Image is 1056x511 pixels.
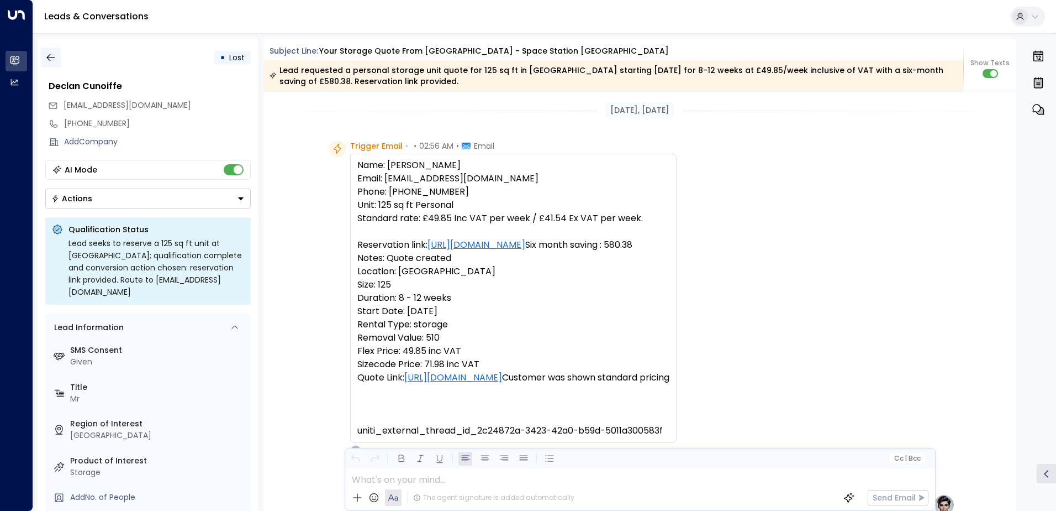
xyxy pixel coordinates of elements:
[70,393,246,405] div: Mr
[427,238,525,252] a: [URL][DOMAIN_NAME]
[350,445,361,456] div: O
[270,65,957,87] div: Lead requested a personal storage unit quote for 125 sq ft in [GEOGRAPHIC_DATA] starting [DATE] f...
[894,455,920,462] span: Cc Bcc
[70,382,246,393] label: Title
[68,237,244,298] div: Lead seeks to reserve a 125 sq ft unit at [GEOGRAPHIC_DATA]; qualification complete and conversio...
[45,189,251,208] button: Actions
[70,345,246,356] label: SMS Consent
[456,140,459,152] span: •
[413,493,574,503] div: The agent signature is added automatically
[350,140,403,152] span: Trigger Email
[229,52,245,63] span: Lost
[70,455,246,467] label: Product of Interest
[70,492,246,503] div: AddNo. of People
[50,322,124,333] div: Lead Information
[319,45,669,57] div: Your storage quote from [GEOGRAPHIC_DATA] - Space Station [GEOGRAPHIC_DATA]
[45,189,251,208] div: Button group with a nested menu
[368,452,382,466] button: Redo
[65,164,97,175] div: AI Mode
[405,140,408,152] span: •
[889,453,925,464] button: Cc|Bcc
[270,45,318,56] span: Subject Line:
[64,136,251,148] div: AddCompany
[70,418,246,430] label: Region of Interest
[349,452,362,466] button: Undo
[357,159,669,437] pre: Name: [PERSON_NAME] Email: [EMAIL_ADDRESS][DOMAIN_NAME] Phone: [PHONE_NUMBER] Unit: 125 sq ft Per...
[419,140,453,152] span: 02:56 AM
[64,118,251,129] div: [PHONE_NUMBER]
[905,455,907,462] span: |
[70,356,246,368] div: Given
[414,140,416,152] span: •
[64,100,191,111] span: [EMAIL_ADDRESS][DOMAIN_NAME]
[44,10,149,23] a: Leads & Conversations
[68,224,244,235] p: Qualification Status
[49,80,251,93] div: Declan Cunoiffe
[70,430,246,441] div: [GEOGRAPHIC_DATA]
[474,140,494,152] span: Email
[220,48,225,67] div: •
[64,100,191,111] span: dc.concepts95@gmail.com
[404,371,502,384] a: [URL][DOMAIN_NAME]
[970,58,1010,68] span: Show Texts
[70,467,246,478] div: Storage
[606,102,674,118] div: [DATE], [DATE]
[51,194,92,204] div: Actions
